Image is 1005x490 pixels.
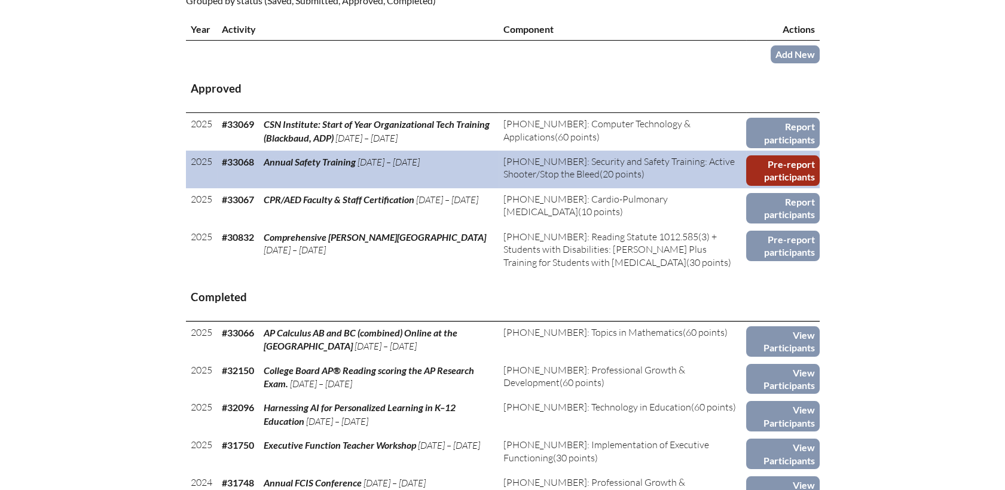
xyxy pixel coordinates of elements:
[746,18,819,41] th: Actions
[186,359,217,397] td: 2025
[264,402,456,426] span: Harnessing AI for Personalized Learning in K–12 Education
[503,231,717,268] span: [PHONE_NUMBER]: Reading Statute 1012.585(3) + Students with Disabilities: [PERSON_NAME] Plus Trai...
[264,231,486,243] span: Comprehensive [PERSON_NAME][GEOGRAPHIC_DATA]
[222,439,254,451] b: #31750
[222,156,254,167] b: #33068
[503,118,691,142] span: [PHONE_NUMBER]: Computer Technology & Applications
[186,113,217,151] td: 2025
[503,401,691,413] span: [PHONE_NUMBER]: Technology in Education
[418,439,480,451] span: [DATE] – [DATE]
[499,18,747,41] th: Component
[503,364,685,388] span: [PHONE_NUMBER]: Professional Growth & Development
[363,477,426,489] span: [DATE] – [DATE]
[499,321,747,359] td: (60 points)
[746,193,819,223] a: Report participants
[264,439,416,451] span: Executive Function Teacher Workshop
[222,365,254,376] b: #32150
[503,155,735,180] span: [PHONE_NUMBER]: Security and Safety Training: Active Shooter/Stop the Bleed
[499,113,747,151] td: (60 points)
[264,327,457,351] span: AP Calculus AB and BC (combined) Online at the [GEOGRAPHIC_DATA]
[306,415,368,427] span: [DATE] – [DATE]
[746,118,819,148] a: Report participants
[355,340,417,352] span: [DATE] – [DATE]
[335,132,398,144] span: [DATE] – [DATE]
[499,151,747,188] td: (20 points)
[416,194,478,206] span: [DATE] – [DATE]
[503,193,668,218] span: [PHONE_NUMBER]: Cardio-Pulmonary [MEDICAL_DATA]
[222,194,254,205] b: #33067
[499,188,747,226] td: (10 points)
[499,396,747,434] td: (60 points)
[186,188,217,226] td: 2025
[503,439,709,463] span: [PHONE_NUMBER]: Implementation of Executive Functioning
[264,365,474,389] span: College Board AP® Reading scoring the AP Research Exam.
[186,396,217,434] td: 2025
[746,401,819,431] a: View Participants
[358,156,420,168] span: [DATE] – [DATE]
[746,155,819,186] a: Pre-report participants
[746,439,819,469] a: View Participants
[222,118,254,130] b: #33069
[222,477,254,488] b: #31748
[222,327,254,338] b: #33066
[191,290,815,305] h3: Completed
[191,81,815,96] h3: Approved
[186,226,217,274] td: 2025
[186,321,217,359] td: 2025
[264,118,490,143] span: CSN Institute: Start of Year Organizational Tech Training (Blackbaud, ADP)
[222,402,254,413] b: #32096
[222,231,254,243] b: #30832
[746,364,819,394] a: View Participants
[746,326,819,357] a: View Participants
[290,378,352,390] span: [DATE] – [DATE]
[186,151,217,188] td: 2025
[186,18,217,41] th: Year
[264,477,362,488] span: Annual FCIS Conference
[499,226,747,274] td: (30 points)
[499,434,747,471] td: (30 points)
[771,45,820,63] a: Add New
[217,18,499,41] th: Activity
[499,359,747,397] td: (60 points)
[264,156,356,167] span: Annual Safety Training
[264,244,326,256] span: [DATE] – [DATE]
[746,231,819,261] a: Pre-report participants
[264,194,414,205] span: CPR/AED Faculty & Staff Certification
[503,326,683,338] span: [PHONE_NUMBER]: Topics in Mathematics
[186,434,217,471] td: 2025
